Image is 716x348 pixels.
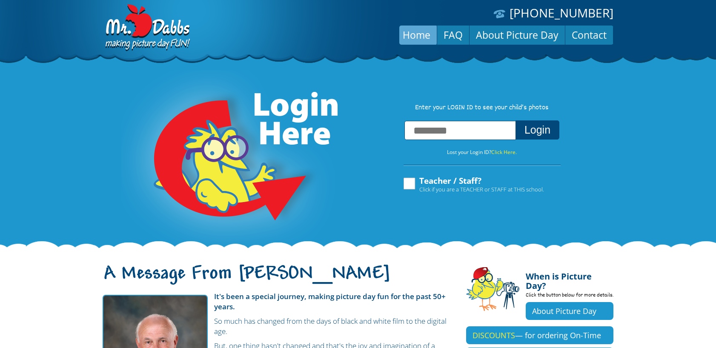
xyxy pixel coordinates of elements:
[103,316,453,337] p: So much has changed from the days of black and white film to the digital age.
[466,326,613,344] a: DISCOUNTS— for ordering On-Time
[473,330,515,340] span: DISCOUNTS
[402,177,544,193] label: Teacher / Staff?
[437,25,469,45] a: FAQ
[103,4,191,52] img: Dabbs Company
[396,25,437,45] a: Home
[526,267,613,291] h4: When is Picture Day?
[419,185,544,194] span: Click if you are a TEACHER or STAFF at THIS school.
[103,270,453,288] h1: A Message From [PERSON_NAME]
[395,103,569,113] p: Enter your LOGIN ID to see your child’s photos
[526,302,613,320] a: About Picture Day
[214,291,446,311] strong: It's been a special journey, making picture day fun for the past 50+ years.
[510,5,613,21] a: [PHONE_NUMBER]
[565,25,613,45] a: Contact
[121,70,339,249] img: Login Here
[395,148,569,157] p: Lost your Login ID?
[516,120,559,140] button: Login
[491,148,517,156] a: Click Here.
[526,291,613,302] p: Click the button below for more details.
[470,25,565,45] a: About Picture Day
